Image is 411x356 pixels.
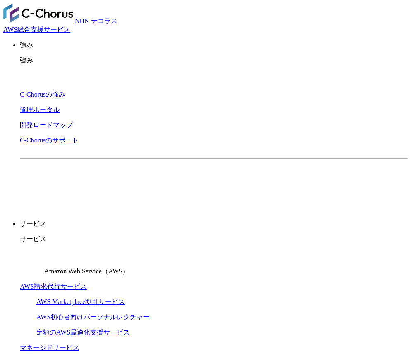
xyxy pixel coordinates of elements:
a: AWS総合支援サービス C-Chorus NHN テコラスAWS総合支援サービス [3,17,117,33]
a: まずは相談する [218,172,351,192]
a: C-Chorusのサポート [20,137,79,144]
a: 管理ポータル [20,106,60,113]
a: AWS Marketplace割引サービス [36,298,125,305]
img: Amazon Web Service（AWS） [20,250,43,273]
a: 資料を請求する [76,172,210,192]
a: 開発ロードマップ [20,121,73,128]
p: 強み [20,41,408,50]
img: AWS総合支援サービス C-Chorus [3,3,73,23]
p: サービス [20,220,408,228]
span: Amazon Web Service（AWS） [44,268,129,275]
a: 定額のAWS最適化支援サービス [36,329,130,336]
a: C-Chorusの強み [20,91,65,98]
a: AWS初心者向けパーソナルレクチャー [36,313,150,320]
a: マネージドサービス [20,344,79,351]
p: サービス [20,235,408,244]
p: 強み [20,56,408,65]
a: AWS請求代行サービス [20,283,87,290]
